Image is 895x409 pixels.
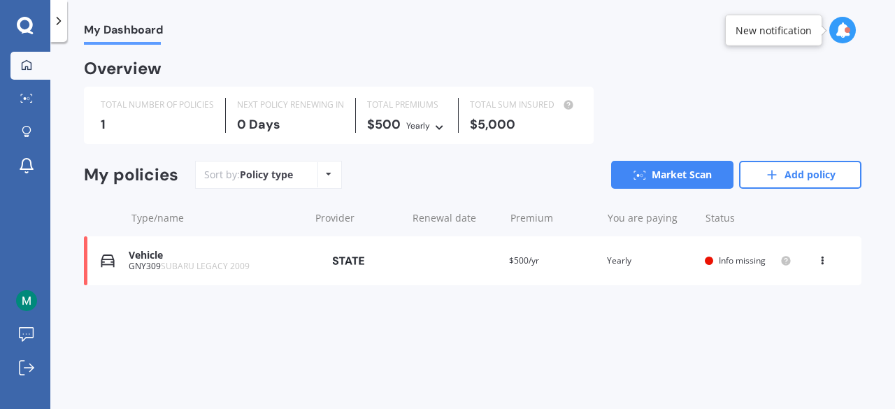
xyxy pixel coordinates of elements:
div: TOTAL SUM INSURED [470,98,577,112]
a: Market Scan [611,161,733,189]
div: My policies [84,165,178,185]
div: TOTAL NUMBER OF POLICIES [101,98,214,112]
div: You are paying [608,211,694,225]
div: Policy type [240,168,293,182]
div: $5,000 [470,117,577,131]
img: Vehicle [101,254,115,268]
div: 0 Days [237,117,344,131]
span: SUBARU LEGACY 2009 [161,260,250,272]
div: Renewal date [413,211,499,225]
div: Sort by: [204,168,293,182]
a: Add policy [739,161,861,189]
div: TOTAL PREMIUMS [367,98,447,112]
img: ACg8ocLKEA9GQaGFj_F0mODUIt92BeGX3qFTCM5tCeNfuktzfiL_sw=s96-c [16,290,37,311]
div: 1 [101,117,214,131]
span: My Dashboard [84,23,163,42]
div: Provider [315,211,401,225]
div: Yearly [406,119,430,133]
div: Status [706,211,792,225]
div: Type/name [131,211,304,225]
div: $500 [367,117,447,133]
div: Premium [510,211,596,225]
img: State [313,248,383,273]
div: New notification [736,23,812,37]
span: Info missing [719,254,766,266]
span: $500/yr [509,254,539,266]
div: GNY309 [129,261,302,271]
div: Yearly [607,254,694,268]
div: NEXT POLICY RENEWING IN [237,98,344,112]
div: Vehicle [129,250,302,261]
div: Overview [84,62,162,76]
